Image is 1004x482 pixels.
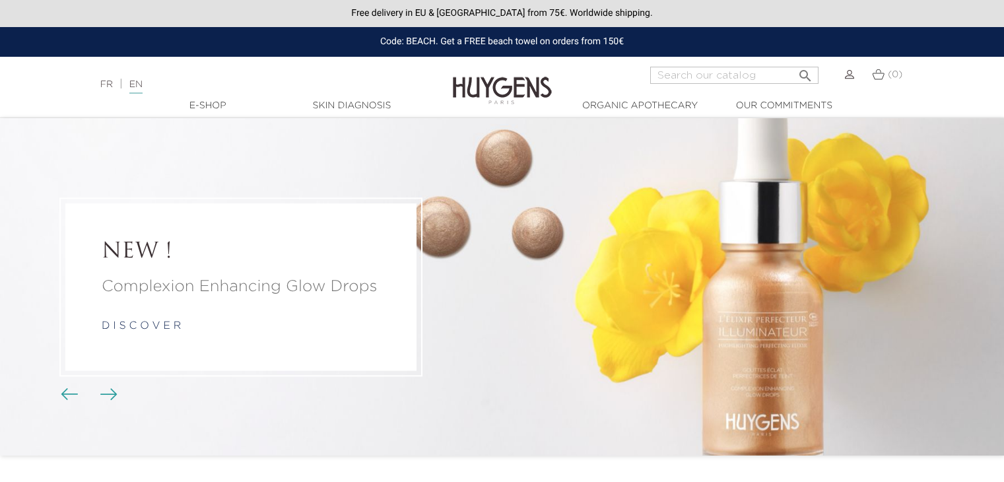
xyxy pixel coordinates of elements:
a: Complexion Enhancing Glow Drops [102,275,380,298]
button:  [793,63,817,81]
a: NEW ! [102,240,380,265]
a: E-Shop [142,99,274,113]
input: Search [650,67,819,84]
a: Organic Apothecary [574,99,706,113]
img: Huygens [453,55,552,106]
a: Our commitments [718,99,850,113]
span: (0) [888,70,902,79]
i:  [797,64,813,80]
a: d i s c o v e r [102,321,181,331]
div: | [94,77,409,92]
div: Carousel buttons [66,385,109,405]
a: EN [129,80,143,94]
a: FR [100,80,113,89]
a: Skin Diagnosis [286,99,418,113]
